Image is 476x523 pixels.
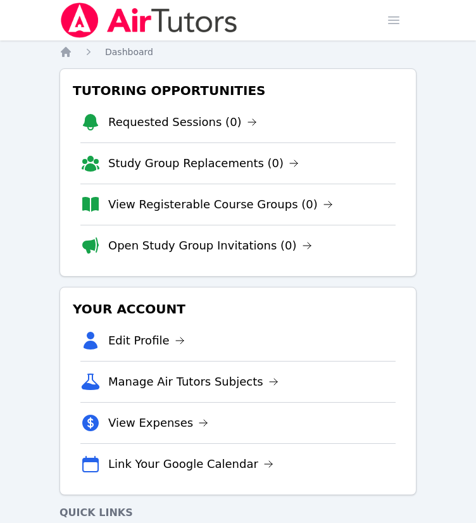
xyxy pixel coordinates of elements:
a: Requested Sessions (0) [108,113,257,131]
a: Study Group Replacements (0) [108,154,299,172]
a: View Expenses [108,414,208,432]
a: Manage Air Tutors Subjects [108,373,279,391]
span: Dashboard [105,47,153,57]
h3: Your Account [70,298,406,320]
h4: Quick Links [59,505,416,520]
a: Edit Profile [108,332,185,350]
h3: Tutoring Opportunities [70,79,406,102]
a: View Registerable Course Groups (0) [108,196,333,213]
nav: Breadcrumb [59,46,416,58]
a: Link Your Google Calendar [108,455,273,473]
a: Open Study Group Invitations (0) [108,237,312,255]
img: Air Tutors [59,3,239,38]
a: Dashboard [105,46,153,58]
